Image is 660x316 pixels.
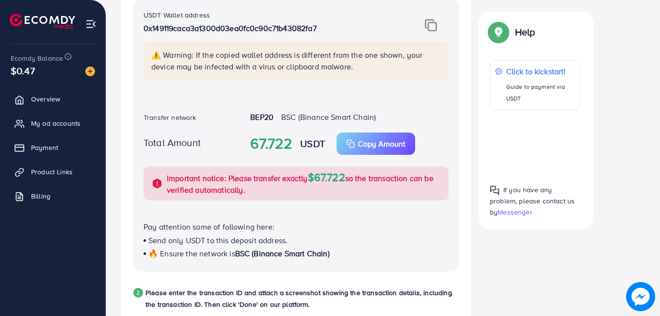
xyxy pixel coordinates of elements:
span: BSC (Binance Smart Chain) [235,248,330,259]
span: Ecomdy Balance [11,53,63,63]
label: Total Amount [144,135,201,150]
a: Overview [7,89,98,109]
img: menu [85,18,97,30]
span: $67.722 [308,169,345,184]
img: Popup guide [490,185,499,195]
span: Product Links [31,167,73,177]
p: Click to kickstart! [506,66,575,77]
p: 0x149119caca3a1300d03ea0fc0c90c71b43082fa7 [144,22,395,34]
strong: USDT [300,136,325,150]
p: Help [515,26,535,38]
div: 2 [133,288,143,298]
p: Important notice: Please transfer exactly so the transaction can be verified automatically. [167,171,443,196]
a: Payment [7,138,98,157]
span: BSC (Binance Smart Chain) [281,112,376,122]
p: ⚠️ Warning: If the copied wallet address is different from the one shown, your device may be infe... [151,49,443,72]
strong: 67.722 [250,133,292,154]
span: Messenger [498,207,532,217]
img: image [85,67,95,76]
p: Send only USDT to this deposit address. [144,234,449,246]
span: Overview [31,94,60,104]
button: Copy Amount [337,133,415,155]
label: Transfer network [144,113,196,122]
a: Product Links [7,162,98,182]
span: Billing [31,191,50,201]
img: Popup guide [490,23,507,41]
span: Payment [31,143,58,152]
strong: BEP20 [250,112,274,122]
img: alert [151,178,163,189]
span: My ad accounts [31,118,80,128]
img: image [626,282,655,311]
p: Copy Amount [358,138,405,150]
a: My ad accounts [7,114,98,133]
img: img [425,19,437,32]
label: USDT Wallet address [144,10,210,20]
span: 🔥 Ensure the network is [148,248,235,259]
span: $0.47 [11,64,35,78]
span: If you have any problem, please contact us by [490,184,575,216]
p: Guide to payment via USDT [506,81,575,104]
a: Billing [7,186,98,206]
p: Pay attention some of following here: [144,221,449,233]
p: Please enter the transaction ID and attach a screenshot showing the transaction details, includin... [145,287,459,310]
img: logo [10,14,75,29]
